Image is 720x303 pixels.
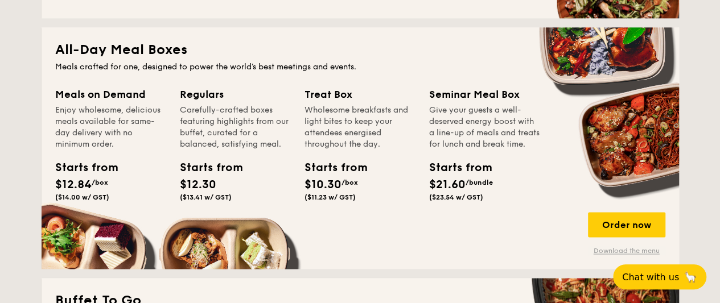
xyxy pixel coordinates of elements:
span: ($13.41 w/ GST) [180,193,232,201]
span: ($14.00 w/ GST) [55,193,109,201]
div: Meals crafted for one, designed to power the world's best meetings and events. [55,61,665,73]
div: Starts from [305,159,356,176]
div: Order now [588,212,665,237]
span: $21.60 [429,178,466,192]
span: Chat with us [622,272,679,283]
span: $12.84 [55,178,92,192]
span: /box [92,179,108,186]
span: /box [342,179,358,186]
div: Starts from [429,159,480,176]
span: ($11.23 w/ GST) [305,193,356,201]
div: Meals on Demand [55,86,166,102]
span: $12.30 [180,178,216,192]
h2: All-Day Meal Boxes [55,41,665,59]
span: 🦙 [684,271,697,284]
div: Give your guests a well-deserved energy boost with a line-up of meals and treats for lunch and br... [429,105,540,150]
div: Starts from [55,159,106,176]
button: Chat with us🦙 [613,264,706,289]
div: Treat Box [305,86,415,102]
span: ($23.54 w/ GST) [429,193,483,201]
div: Enjoy wholesome, delicious meals available for same-day delivery with no minimum order. [55,105,166,150]
div: Regulars [180,86,291,102]
div: Carefully-crafted boxes featuring highlights from our buffet, curated for a balanced, satisfying ... [180,105,291,150]
span: /bundle [466,179,493,186]
span: $10.30 [305,178,342,192]
a: Download the menu [588,246,665,255]
div: Starts from [180,159,231,176]
div: Seminar Meal Box [429,86,540,102]
div: Wholesome breakfasts and light bites to keep your attendees energised throughout the day. [305,105,415,150]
